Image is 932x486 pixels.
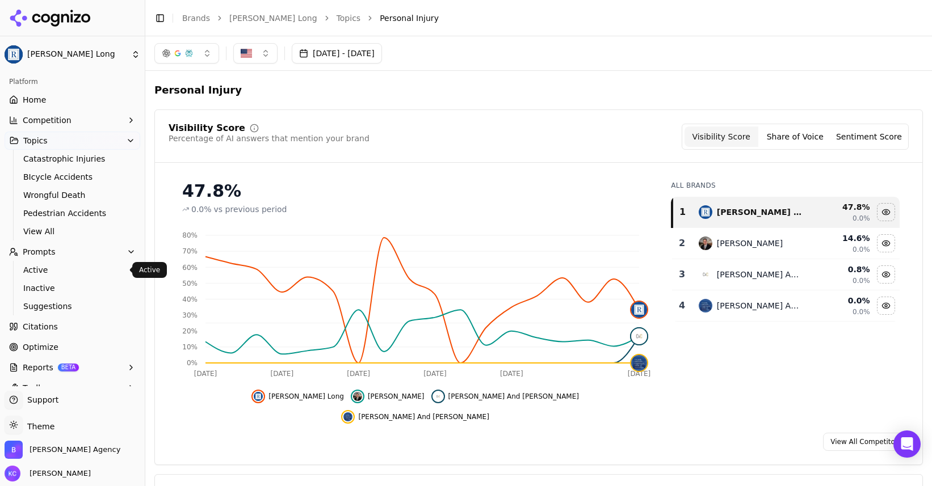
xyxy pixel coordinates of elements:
span: Home [23,94,46,105]
img: price benowitz [353,392,362,401]
span: [PERSON_NAME] And [PERSON_NAME] [448,392,579,401]
button: Hide cohen and cohen data [431,390,579,403]
button: Hide chaikin and sherman data [877,297,895,315]
img: United States [241,48,252,59]
p: Active [139,265,160,274]
span: Pedestrian Accidents [23,208,122,219]
a: Inactive [19,280,127,296]
button: Competition [5,111,140,129]
span: Active [23,264,122,276]
tspan: 80% [182,231,198,239]
img: Regan Zambri Long [5,45,23,64]
button: Hide price benowitz data [351,390,425,403]
tspan: 70% [182,247,198,255]
span: Personal Injury [380,12,439,24]
div: 14.6 % [812,233,870,244]
tr: 4chaikin and sherman[PERSON_NAME] And [PERSON_NAME]0.0%0.0%Hide chaikin and sherman data [672,290,900,322]
span: Catastrophic Injuries [23,153,122,164]
tspan: 50% [182,280,198,288]
nav: breadcrumb [182,12,900,24]
div: 3 [677,268,687,281]
div: [PERSON_NAME] And [PERSON_NAME] [717,269,803,280]
img: Bob Agency [5,441,23,459]
button: Sentiment Score [832,126,906,147]
div: 4 [677,299,687,312]
tspan: 40% [182,295,198,303]
a: View All [19,223,127,239]
div: 0.8 % [812,264,870,275]
button: Share of Voice [758,126,832,147]
span: Bob Agency [30,445,120,455]
div: 47.8% [182,181,648,201]
span: Support [23,394,58,405]
button: Hide cohen and cohen data [877,265,895,284]
button: Topics [5,132,140,150]
img: regan zambri long [254,392,263,401]
button: Visibility Score [685,126,758,147]
tr: 1regan zambri long[PERSON_NAME] Long47.8%0.0%Hide regan zambri long data [672,197,900,228]
a: Suggestions [19,298,127,314]
button: Open organization switcher [5,441,120,459]
tspan: [DATE] [423,370,447,378]
img: chaikin and sherman [631,355,647,371]
span: [PERSON_NAME] Long [268,392,344,401]
span: Personal Injury [154,80,262,100]
a: Active [19,262,127,278]
button: Hide price benowitz data [877,234,895,252]
div: 2 [677,236,687,250]
img: chaikin and sherman [699,299,712,312]
div: Platform [5,73,140,91]
a: Wrongful Death [19,187,127,203]
span: Theme [23,422,54,431]
button: Toolbox [5,379,140,397]
span: Toolbox [23,382,53,394]
span: 0.0% [853,214,870,223]
button: Prompts [5,243,140,261]
span: Wrongful Death [23,189,122,201]
a: Catastrophic Injuries [19,151,127,167]
span: Competition [23,115,72,126]
button: ReportsBETA [5,358,140,377]
span: [PERSON_NAME] Long [27,49,127,60]
tspan: 20% [182,327,198,335]
div: Open Intercom Messenger [893,430,921,458]
button: Hide chaikin and sherman data [341,410,489,424]
span: [PERSON_NAME] [25,468,91,479]
a: [PERSON_NAME] Long [229,12,317,24]
div: 0.0 % [812,295,870,306]
span: Citations [23,321,58,332]
span: 0.0% [853,307,870,316]
div: Visibility Score [169,124,245,133]
span: 0.0% [853,276,870,285]
span: View All [23,226,122,237]
span: Suggestions [23,301,122,312]
div: Data table [671,197,900,322]
span: Prompts [23,246,56,257]
img: Kristine Cunningham [5,466,20,481]
a: Home [5,91,140,109]
div: 47.8 % [812,201,870,213]
span: Personal Injury [154,82,242,98]
span: [PERSON_NAME] And [PERSON_NAME] [358,412,489,421]
span: [PERSON_NAME] [368,392,425,401]
img: regan zambri long [631,302,647,318]
a: Optimize [5,338,140,356]
img: price benowitz [699,236,712,250]
span: BIcycle Accidents [23,171,122,183]
span: 0.0% [853,245,870,254]
a: View All Competitors [823,433,909,451]
tspan: [DATE] [500,370,523,378]
button: [DATE] - [DATE] [292,43,382,64]
div: [PERSON_NAME] [717,238,783,249]
a: Topics [337,12,361,24]
tspan: [DATE] [628,370,651,378]
a: Citations [5,318,140,336]
tspan: 30% [182,311,198,319]
div: All Brands [671,181,900,190]
img: regan zambri long [699,205,712,219]
a: Pedestrian Accidents [19,205,127,221]
div: [PERSON_NAME] Long [717,206,803,218]
tspan: 60% [182,264,198,272]
span: BETA [58,364,79,371]
span: Topics [23,135,48,146]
